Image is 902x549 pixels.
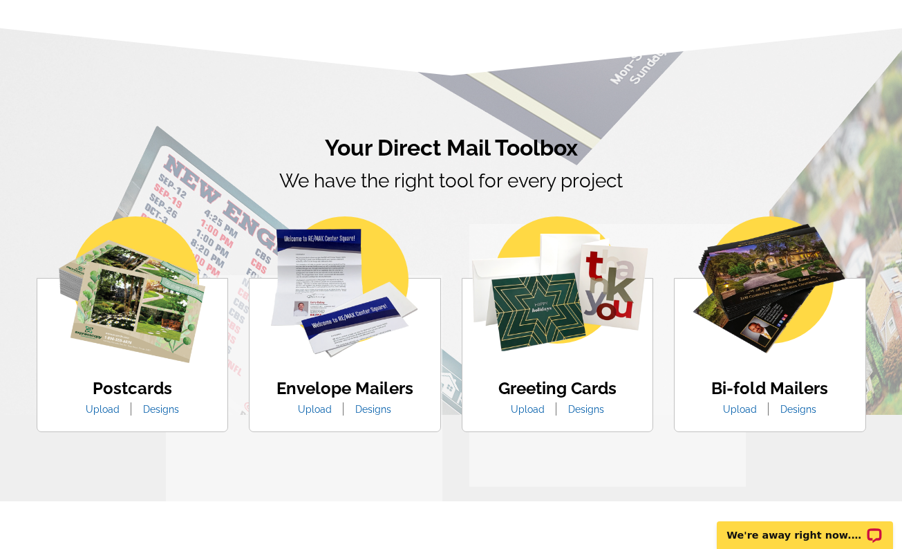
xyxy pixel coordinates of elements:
[466,216,648,353] img: greeting-cards.png
[770,404,827,415] a: Designs
[37,167,866,234] p: We have the right tool for every project
[711,379,828,399] h4: Bi-fold Mailers
[345,404,402,415] a: Designs
[75,404,130,415] a: Upload
[713,404,767,415] a: Upload
[498,379,617,399] h4: Greeting Cards
[133,404,189,415] a: Designs
[691,216,848,355] img: bio-fold-mailer.png
[558,404,614,415] a: Designs
[500,404,555,415] a: Upload
[276,379,413,399] h4: Envelope Mailers
[37,135,866,161] h2: Your Direct Mail Toolbox
[288,404,342,415] a: Upload
[75,379,189,399] h4: Postcards
[59,216,205,363] img: postcards.png
[708,505,902,549] iframe: LiveChat chat widget
[271,216,418,357] img: envelope-mailer.png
